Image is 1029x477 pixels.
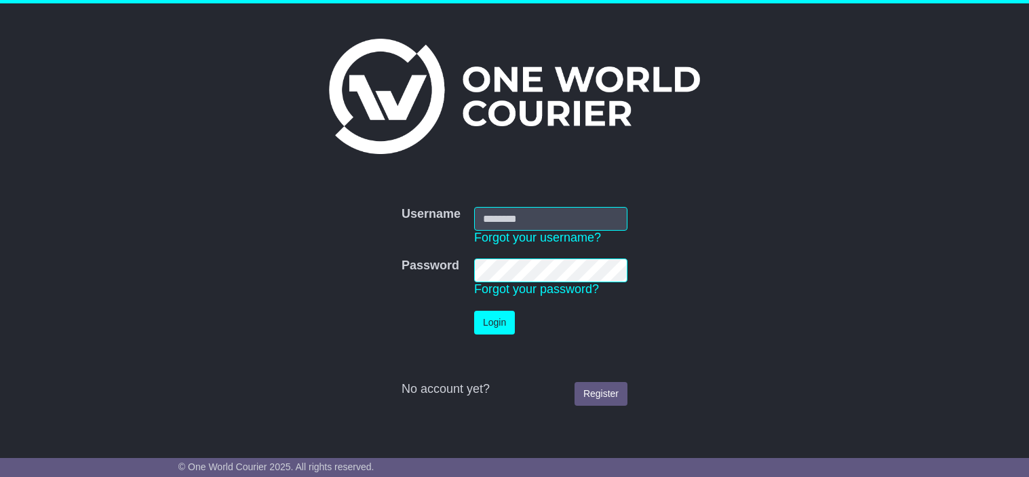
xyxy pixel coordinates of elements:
[402,382,627,397] div: No account yet?
[474,311,515,335] button: Login
[474,231,601,244] a: Forgot your username?
[402,259,459,273] label: Password
[575,382,627,406] a: Register
[178,461,374,472] span: © One World Courier 2025. All rights reserved.
[474,282,599,296] a: Forgot your password?
[329,39,699,154] img: One World
[402,207,461,222] label: Username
